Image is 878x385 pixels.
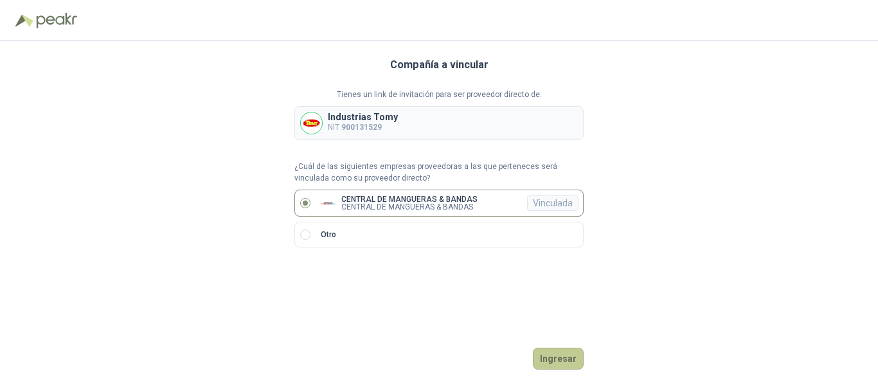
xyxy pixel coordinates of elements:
[301,112,322,134] img: Company Logo
[341,123,382,132] b: 900131529
[390,57,488,73] h3: Compañía a vincular
[328,121,398,134] p: NIT
[294,89,584,101] p: Tienes un link de invitación para ser proveedor directo de:
[36,13,77,28] img: Peakr
[341,195,478,203] p: CENTRAL DE MANGUERAS & BANDAS
[527,195,578,211] div: Vinculada
[294,161,584,185] p: ¿Cuál de las siguientes empresas proveedoras a las que perteneces será vinculada como su proveedo...
[321,195,336,211] img: Company Logo
[328,112,398,121] p: Industrias Tomy
[341,203,478,211] p: CENTRAL DE MANGUERAS & BANDAS
[533,348,584,370] button: Ingresar
[15,14,33,27] img: Logo
[321,229,336,241] p: Otro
